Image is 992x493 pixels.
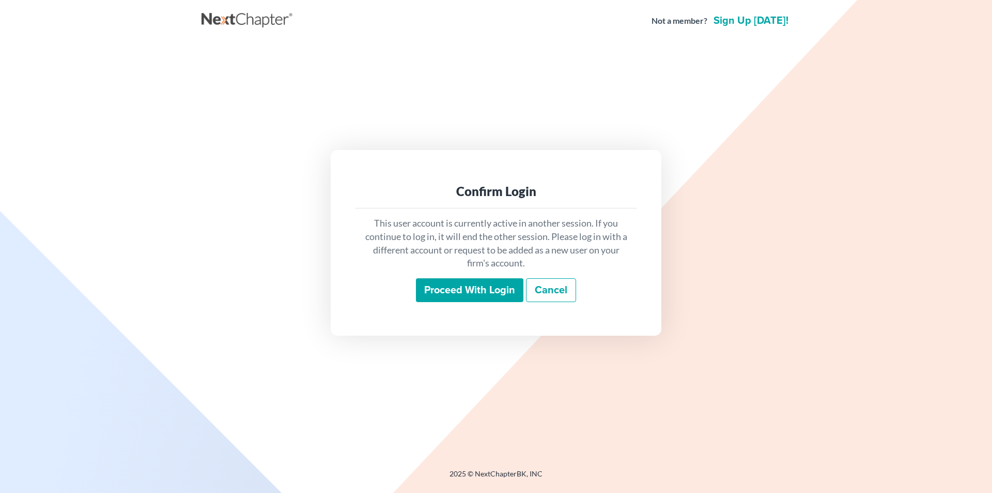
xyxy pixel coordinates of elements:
strong: Not a member? [652,15,707,27]
div: Confirm Login [364,183,628,200]
div: 2025 © NextChapterBK, INC [202,469,791,487]
a: Sign up [DATE]! [711,16,791,26]
input: Proceed with login [416,278,523,302]
p: This user account is currently active in another session. If you continue to log in, it will end ... [364,217,628,270]
a: Cancel [526,278,576,302]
